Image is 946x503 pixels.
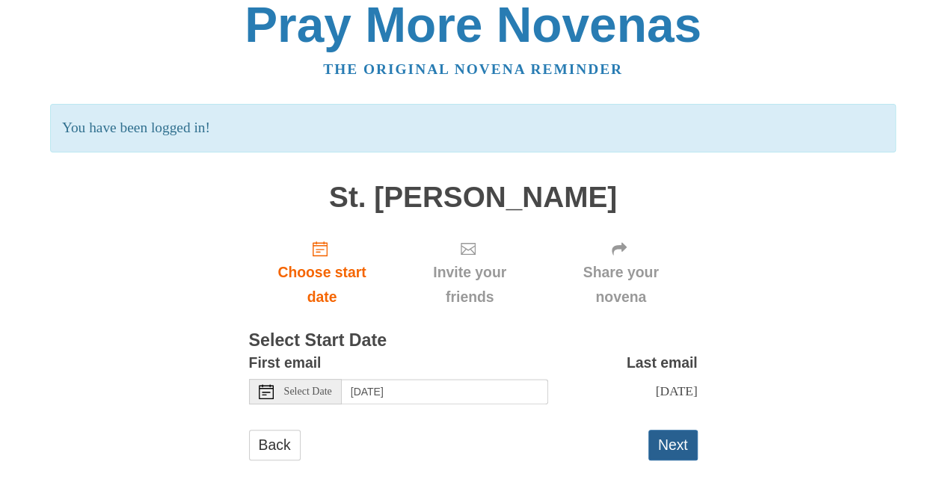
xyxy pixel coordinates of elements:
[249,331,698,351] h3: Select Start Date
[395,228,544,317] div: Click "Next" to confirm your start date first.
[264,260,381,309] span: Choose start date
[323,61,623,77] a: The original novena reminder
[648,430,698,460] button: Next
[410,260,529,309] span: Invite your friends
[249,351,322,375] label: First email
[627,351,698,375] label: Last email
[559,260,683,309] span: Share your novena
[249,228,396,317] a: Choose start date
[249,182,698,214] h1: St. [PERSON_NAME]
[249,430,301,460] a: Back
[284,386,332,397] span: Select Date
[655,383,697,398] span: [DATE]
[50,104,896,152] p: You have been logged in!
[544,228,698,317] div: Click "Next" to confirm your start date first.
